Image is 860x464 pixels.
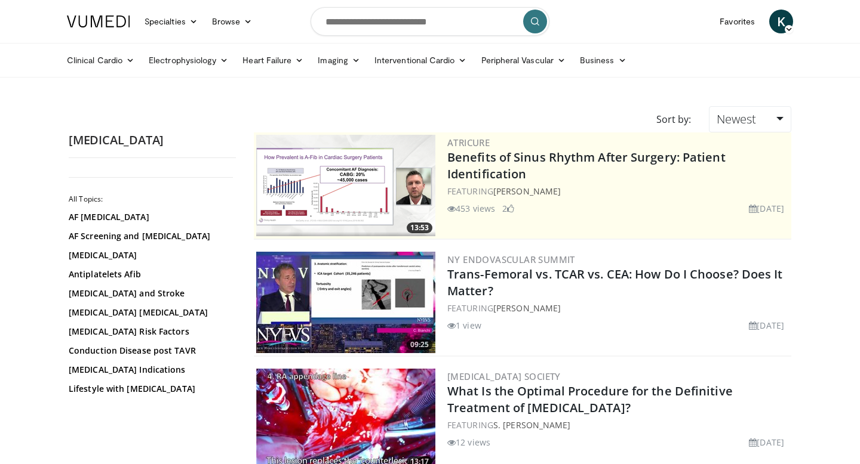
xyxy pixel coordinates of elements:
[769,10,793,33] a: K
[502,202,514,215] li: 2
[447,137,490,149] a: AtriCure
[447,185,789,197] div: FEATURING
[69,194,233,204] h2: All Topics:
[256,252,435,353] img: 8222c509-210d-489a-8c73-bbab94ce7c7b.300x170_q85_crop-smart_upscale.jpg
[447,149,726,182] a: Benefits of Sinus Rhythm After Surgery: Patient Identification
[137,10,205,33] a: Specialties
[493,419,571,431] a: S. [PERSON_NAME]
[447,370,561,382] a: [MEDICAL_DATA] Society
[205,10,260,33] a: Browse
[749,319,784,332] li: [DATE]
[647,106,700,132] div: Sort by:
[69,364,230,376] a: [MEDICAL_DATA] Indications
[311,7,549,36] input: Search topics, interventions
[493,302,561,314] a: [PERSON_NAME]
[447,436,490,448] li: 12 views
[447,319,481,332] li: 1 view
[142,48,235,72] a: Electrophysiology
[69,326,230,338] a: [MEDICAL_DATA] Risk Factors
[256,252,435,353] a: 09:25
[447,253,575,265] a: NY Endovascular Summit
[69,249,230,261] a: [MEDICAL_DATA]
[69,287,230,299] a: [MEDICAL_DATA] and Stroke
[447,383,733,416] a: What Is the Optimal Procedure for the Definitive Treatment of [MEDICAL_DATA]?
[67,16,130,27] img: VuMedi Logo
[407,222,432,233] span: 13:53
[69,345,230,357] a: Conduction Disease post TAVR
[256,135,435,236] img: 982c273f-2ee1-4c72-ac31-fa6e97b745f7.png.300x170_q85_crop-smart_upscale.png
[69,230,230,242] a: AF Screening and [MEDICAL_DATA]
[493,185,561,197] a: [PERSON_NAME]
[367,48,474,72] a: Interventional Cardio
[256,135,435,236] a: 13:53
[717,111,756,127] span: Newest
[69,268,230,280] a: Antiplatelets Afib
[60,48,142,72] a: Clinical Cardio
[447,302,789,314] div: FEATURING
[407,339,432,350] span: 09:25
[69,132,236,148] h2: [MEDICAL_DATA]
[749,436,784,448] li: [DATE]
[69,307,230,318] a: [MEDICAL_DATA] [MEDICAL_DATA]
[749,202,784,215] li: [DATE]
[709,106,791,132] a: Newest
[447,266,783,299] a: Trans-Femoral vs. TCAR vs. CEA: How Do I Choose? Does It Matter?
[573,48,634,72] a: Business
[712,10,762,33] a: Favorites
[447,202,495,215] li: 453 views
[235,48,311,72] a: Heart Failure
[69,211,230,223] a: AF [MEDICAL_DATA]
[311,48,367,72] a: Imaging
[447,419,789,431] div: FEATURING
[69,383,230,395] a: Lifestyle with [MEDICAL_DATA]
[474,48,573,72] a: Peripheral Vascular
